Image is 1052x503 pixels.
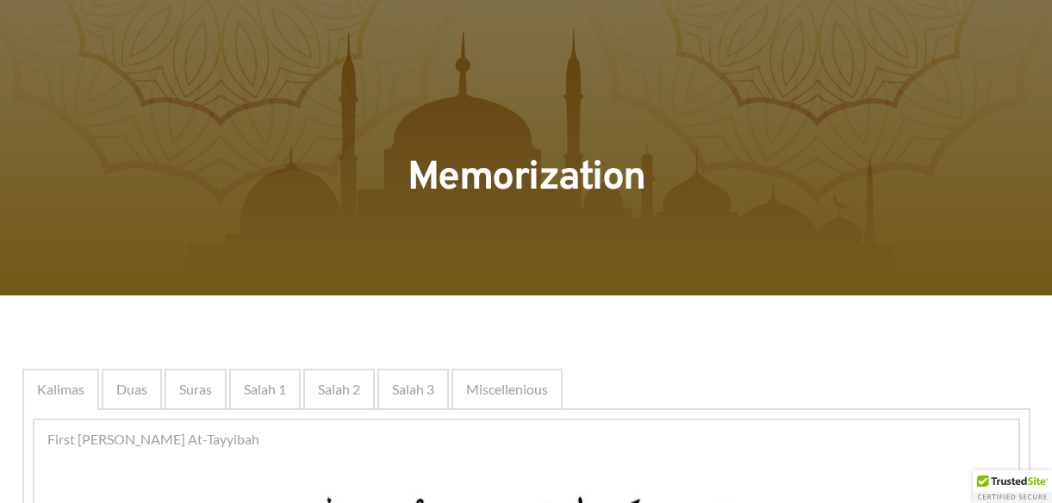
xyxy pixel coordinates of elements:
[37,379,84,400] span: Kalimas
[392,379,434,400] span: Salah 3
[116,379,147,400] span: Duas
[408,153,645,204] span: Memorization
[466,379,548,400] span: Miscellenious
[47,429,259,450] span: First [PERSON_NAME] At-Tayyibah
[973,470,1052,503] div: TrustedSite Certified
[179,379,212,400] span: Suras
[318,379,360,400] span: Salah 2
[244,379,286,400] span: Salah 1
